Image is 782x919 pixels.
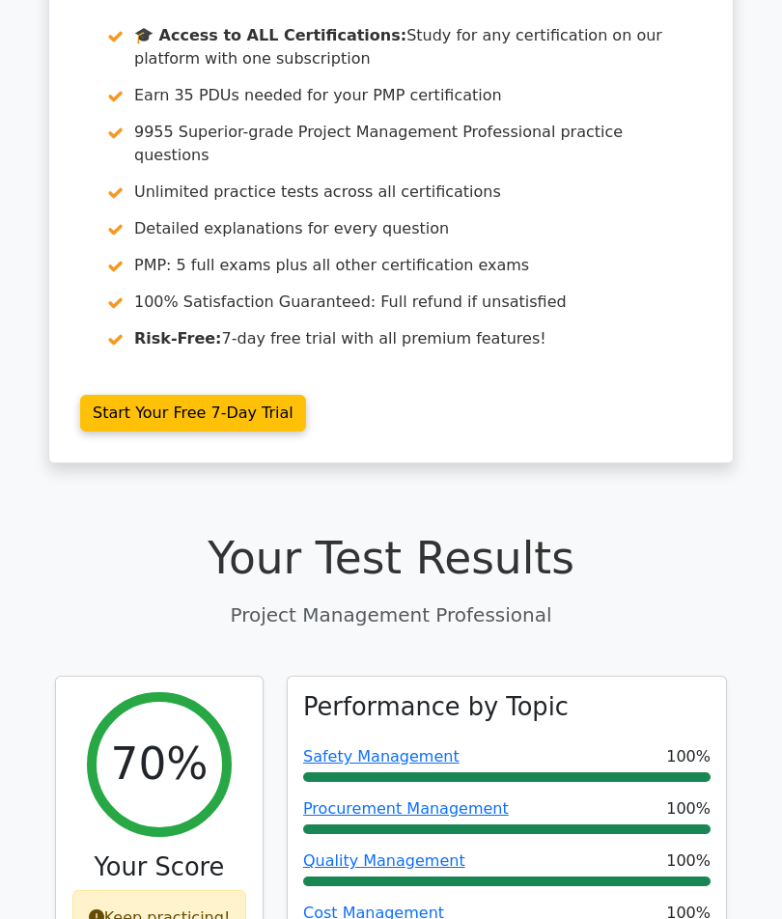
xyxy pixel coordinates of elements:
a: Quality Management [303,851,465,870]
h3: Your Score [71,852,247,882]
h3: Performance by Topic [303,692,569,722]
h1: Your Test Results [55,533,727,586]
a: Procurement Management [303,799,509,818]
span: 100% [666,745,711,768]
p: Project Management Professional [55,600,727,629]
a: Safety Management [303,747,460,766]
span: 100% [666,797,711,821]
h2: 70% [110,738,208,792]
a: Start Your Free 7-Day Trial [80,395,306,432]
span: 100% [666,849,711,873]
